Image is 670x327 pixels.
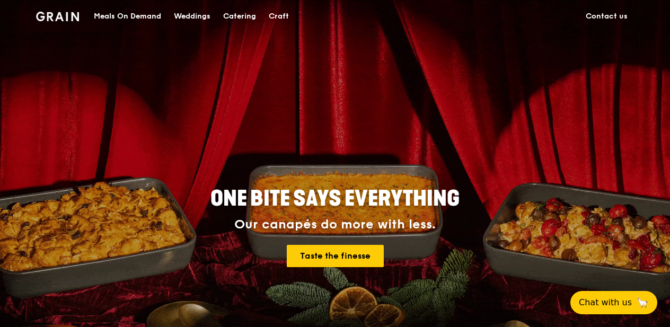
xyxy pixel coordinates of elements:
[174,1,210,32] div: Weddings
[36,12,79,21] img: Grain
[210,186,460,211] span: ONE BITE SAYS EVERYTHING
[168,1,217,32] a: Weddings
[223,1,256,32] div: Catering
[144,217,526,232] div: Our canapés do more with less.
[570,291,657,314] button: Chat with us🦙
[579,1,634,32] a: Contact us
[217,1,262,32] a: Catering
[262,1,295,32] a: Craft
[287,245,384,267] a: Taste the finesse
[636,296,649,309] span: 🦙
[94,1,161,32] div: Meals On Demand
[579,296,632,309] span: Chat with us
[269,1,289,32] div: Craft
